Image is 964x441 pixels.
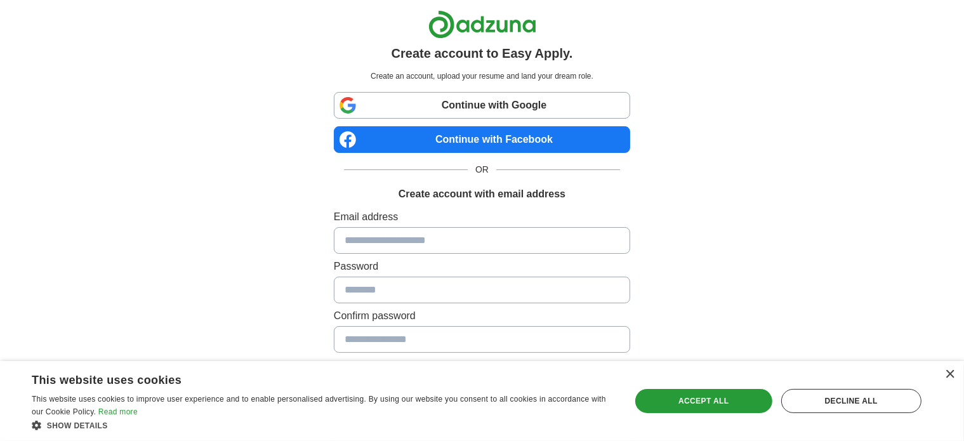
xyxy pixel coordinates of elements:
[98,407,138,416] a: Read more, opens a new window
[334,126,630,153] a: Continue with Facebook
[334,92,630,119] a: Continue with Google
[635,389,772,413] div: Accept all
[32,369,581,388] div: This website uses cookies
[399,187,565,202] h1: Create account with email address
[334,259,630,274] label: Password
[334,308,630,324] label: Confirm password
[945,370,954,379] div: Close
[392,44,573,63] h1: Create account to Easy Apply.
[336,70,628,82] p: Create an account, upload your resume and land your dream role.
[47,421,108,430] span: Show details
[781,389,921,413] div: Decline all
[428,10,536,39] img: Adzuna logo
[32,419,613,431] div: Show details
[334,209,630,225] label: Email address
[32,395,606,416] span: This website uses cookies to improve user experience and to enable personalised advertising. By u...
[468,163,496,176] span: OR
